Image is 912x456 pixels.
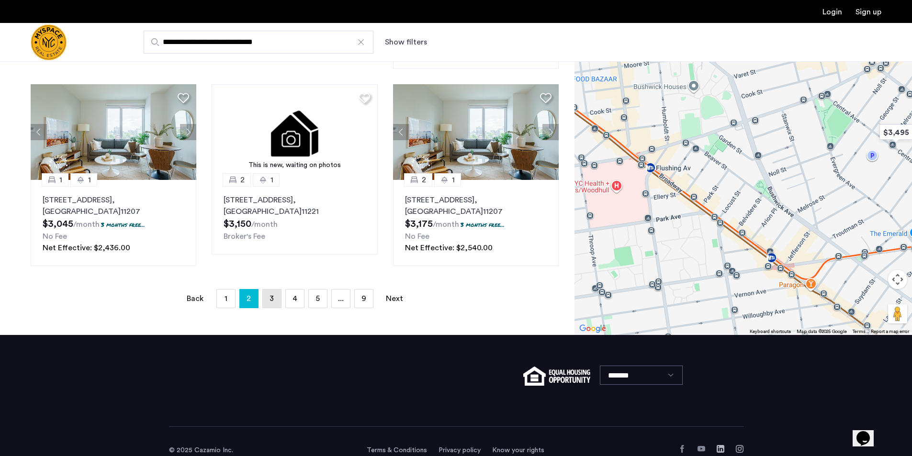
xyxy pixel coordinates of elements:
[492,445,544,455] a: Know your rights
[433,221,459,228] sub: /month
[169,447,233,454] span: © 2025 Cazamio Inc.
[43,219,73,229] span: $3,045
[88,174,91,186] span: 1
[393,124,409,140] button: Previous apartment
[600,366,683,385] select: Language select
[523,367,590,386] img: equal-housing.png
[186,289,205,308] a: Back
[212,180,377,255] a: 21[STREET_ADDRESS], [GEOGRAPHIC_DATA]11221Broker's Fee
[461,221,505,229] p: 3 months free...
[31,289,559,308] nav: Pagination
[422,174,426,186] span: 2
[853,418,883,446] iframe: chat widget
[888,304,907,323] button: Drag Pegman onto the map to open Street View
[577,323,608,335] a: Open this area in Google Maps (opens a new window)
[43,244,130,252] span: Net Effective: $2,436.00
[225,295,227,302] span: 1
[270,295,274,302] span: 3
[405,233,429,240] span: No Fee
[73,221,100,228] sub: /month
[251,221,278,228] sub: /month
[43,194,184,217] p: [STREET_ADDRESS] 11207
[31,84,197,180] img: 1997_638519002746102278.png
[144,31,373,54] input: Apartment Search
[797,329,847,334] span: Map data ©2025 Google
[224,194,365,217] p: [STREET_ADDRESS] 11221
[452,174,455,186] span: 1
[385,289,404,308] a: Next
[853,328,865,335] a: Terms (opens in new tab)
[216,160,373,170] div: This is new, waiting on photos
[717,445,724,453] a: LinkedIn
[270,174,273,186] span: 1
[822,8,842,16] a: Login
[31,24,67,60] a: Cazamio Logo
[736,445,743,453] a: Instagram
[43,233,67,240] span: No Fee
[678,445,686,453] a: Facebook
[224,233,265,240] span: Broker's Fee
[750,328,791,335] button: Keyboard shortcuts
[315,295,320,302] span: 5
[393,84,559,180] img: 1997_638519002746102278.png
[240,174,245,186] span: 2
[31,24,67,60] img: logo
[31,180,196,266] a: 11[STREET_ADDRESS], [GEOGRAPHIC_DATA]112073 months free...No FeeNet Effective: $2,436.00
[393,180,559,266] a: 21[STREET_ADDRESS], [GEOGRAPHIC_DATA]112073 months free...No FeeNet Effective: $2,540.00
[338,295,344,302] span: ...
[361,295,366,302] span: 9
[888,270,907,289] button: Map camera controls
[542,124,559,140] button: Next apartment
[405,194,547,217] p: [STREET_ADDRESS] 11207
[405,219,433,229] span: $3,175
[212,84,378,180] img: 3.gif
[224,219,251,229] span: $3,150
[180,124,196,140] button: Next apartment
[31,124,47,140] button: Previous apartment
[405,244,493,252] span: Net Effective: $2,540.00
[247,291,251,306] span: 2
[698,445,705,453] a: YouTube
[59,174,62,186] span: 1
[212,84,378,180] a: This is new, waiting on photos
[577,323,608,335] img: Google
[101,221,145,229] p: 3 months free...
[293,295,297,302] span: 4
[871,328,909,335] a: Report a map error
[856,8,881,16] a: Registration
[439,445,481,455] a: Privacy policy
[385,36,427,48] button: Show or hide filters
[367,445,427,455] a: Terms and conditions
